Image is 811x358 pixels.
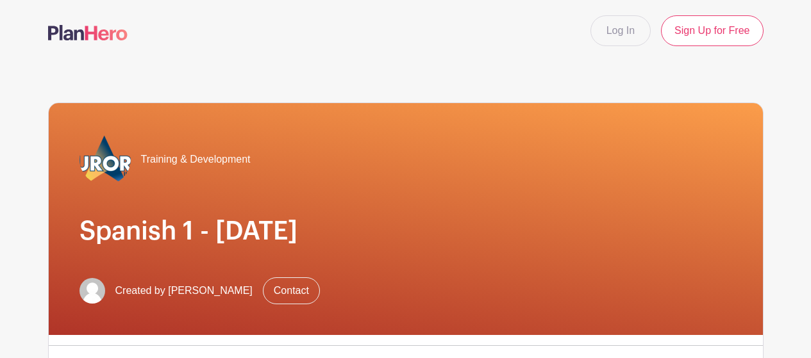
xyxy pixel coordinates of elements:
[661,15,763,46] a: Sign Up for Free
[590,15,651,46] a: Log In
[79,278,105,304] img: default-ce2991bfa6775e67f084385cd625a349d9dcbb7a52a09fb2fda1e96e2d18dcdb.png
[263,277,320,304] a: Contact
[79,216,732,247] h1: Spanish 1 - [DATE]
[115,283,253,298] span: Created by [PERSON_NAME]
[79,134,131,185] img: 2023_COA_Horiz_Logo_PMS_BlueStroke%204.png
[141,152,251,167] span: Training & Development
[48,25,128,40] img: logo-507f7623f17ff9eddc593b1ce0a138ce2505c220e1c5a4e2b4648c50719b7d32.svg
